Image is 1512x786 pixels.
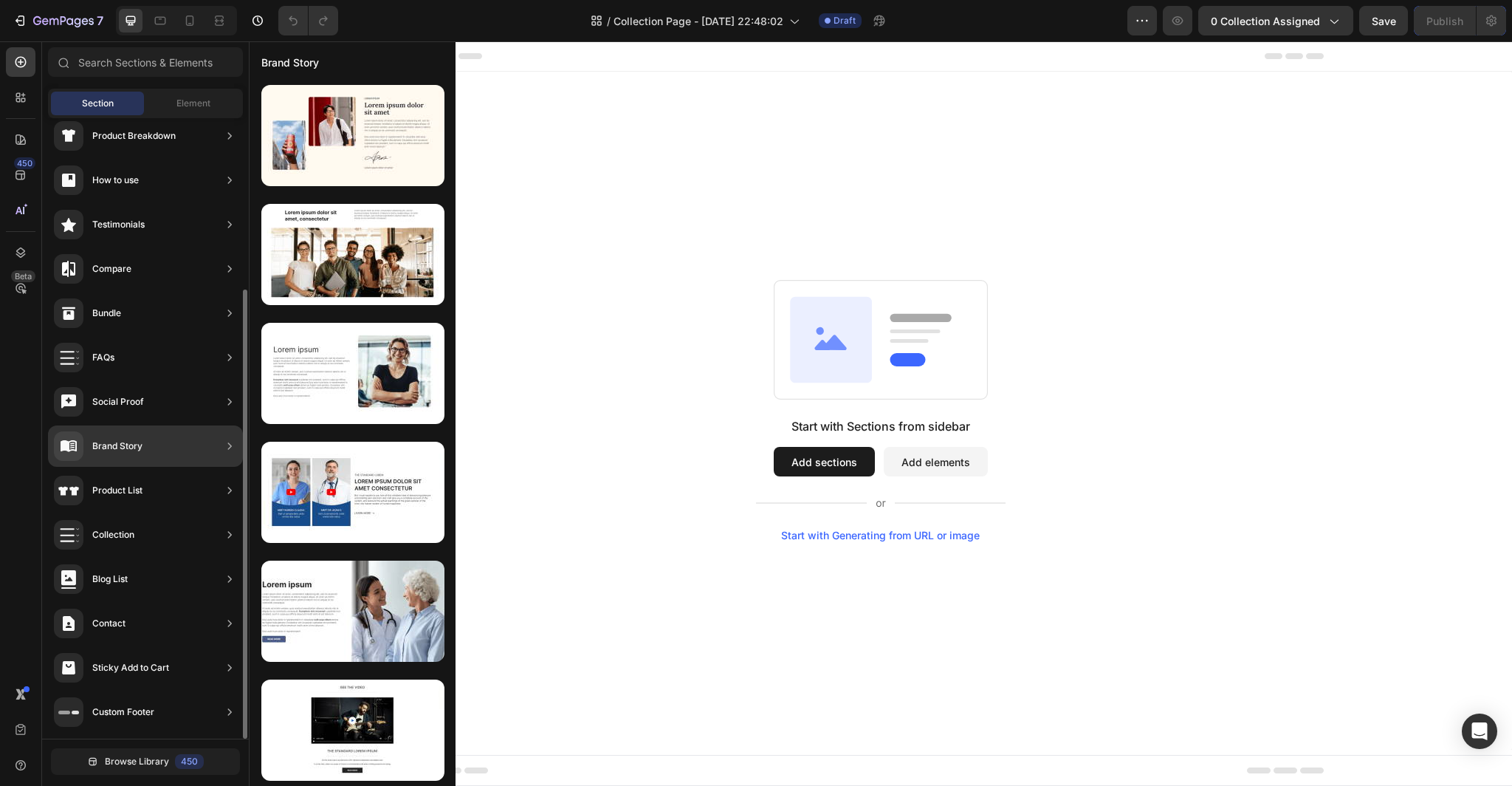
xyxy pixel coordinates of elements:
[1462,714,1497,749] div: Open Intercom Messenger
[614,13,783,29] span: Collection Page - [DATE] 22:48:02
[92,217,145,232] div: Testimonials
[92,572,128,587] div: Blog List
[92,394,144,409] div: Social Proof
[51,748,240,775] button: Browse Library450
[92,660,169,675] div: Sticky Add to Cart
[607,13,611,29] span: /
[1211,13,1320,29] span: 0 collection assigned
[635,406,739,435] button: Add elements
[14,157,35,169] div: 450
[92,350,114,365] div: FAQs
[92,129,176,143] div: Product Breakdown
[532,488,731,500] div: Start with Generating from URL or image
[48,47,243,77] input: Search Sections & Elements
[92,173,139,188] div: How to use
[92,439,142,454] div: Brand Story
[92,262,131,276] div: Compare
[1372,15,1396,27] span: Save
[97,12,103,30] p: 7
[92,616,126,631] div: Contact
[1414,6,1476,35] button: Publish
[92,705,154,720] div: Custom Footer
[278,6,338,35] div: Undo/Redo
[105,755,169,768] span: Browse Library
[834,14,856,27] span: Draft
[11,270,35,282] div: Beta
[249,41,1512,786] iframe: Design area
[92,483,142,498] div: Product List
[543,376,721,394] div: Start with Sections from sidebar
[92,306,121,321] div: Bundle
[1359,6,1408,35] button: Save
[92,527,134,542] div: Collection
[175,754,204,769] div: 450
[6,6,110,35] button: 7
[1198,6,1353,35] button: 0 collection assigned
[176,97,210,110] span: Element
[525,406,626,435] button: Add sections
[82,97,114,110] span: Section
[1426,13,1463,29] div: Publish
